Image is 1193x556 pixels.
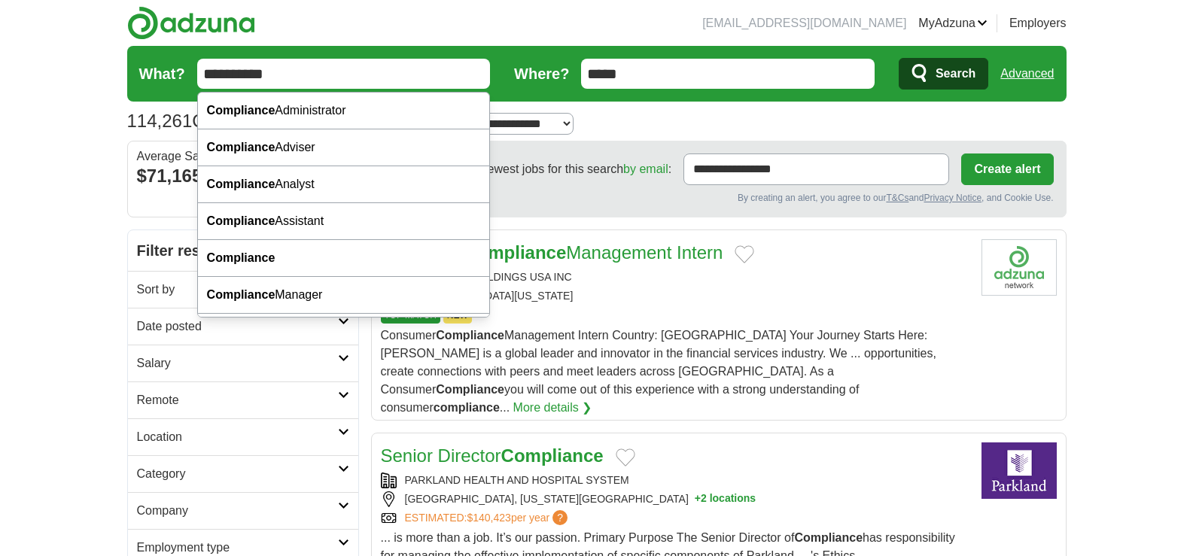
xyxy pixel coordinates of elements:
a: ConsumerComplianceManagement Intern [381,242,723,263]
img: Adzuna logo [127,6,255,40]
a: Privacy Notice [924,193,981,203]
h2: Remote [137,391,338,409]
a: Employers [1009,14,1067,32]
div: Assistant [198,203,490,240]
h2: Location [137,428,338,446]
button: Add to favorite jobs [735,245,754,263]
a: MyAdzuna [918,14,988,32]
div: Officer [198,314,490,351]
strong: Compliance [207,251,275,264]
img: Parkland Health & Hospital System logo [981,442,1057,499]
strong: Compliance [794,531,863,544]
div: [GEOGRAPHIC_DATA], [US_STATE][GEOGRAPHIC_DATA] [381,491,969,507]
span: Receive the newest jobs for this search : [414,160,671,178]
span: ? [552,510,568,525]
strong: Compliance [207,141,275,153]
h2: Category [137,465,338,483]
label: Where? [514,62,569,85]
strong: compliance [434,401,500,414]
a: Salary [128,345,358,381]
strong: Compliance [207,288,275,301]
span: 114,261 [127,108,193,135]
a: Remote [128,381,358,418]
strong: Compliance [501,445,604,466]
a: Location [128,418,358,455]
a: More details ❯ [513,399,592,417]
div: [GEOGRAPHIC_DATA][US_STATE] [381,288,969,304]
button: Search [899,58,988,90]
a: by email [623,163,668,175]
h2: Salary [137,354,338,372]
a: Senior DirectorCompliance [381,445,604,466]
a: ESTIMATED:$140,423per year? [405,510,571,526]
div: Manager [198,277,490,314]
button: Add to favorite jobs [616,448,635,466]
span: $140,423 [467,512,510,524]
button: Create alert [961,153,1053,185]
div: Administrator [198,93,490,129]
strong: Compliance [436,383,504,396]
a: Advanced [1000,59,1054,89]
div: SANTANDER HOLDINGS USA INC [381,269,969,285]
strong: Compliance [207,104,275,117]
span: + [695,491,701,507]
strong: Compliance [436,329,504,342]
h2: Sort by [137,281,338,299]
h2: Date posted [137,317,338,336]
h1: Compliance Jobs in [US_STATE] [127,111,456,131]
span: Consumer Management Intern Country: [GEOGRAPHIC_DATA] Your Journey Starts Here: [PERSON_NAME] is ... [381,329,936,414]
img: Company logo [981,239,1057,296]
div: $71,165 [137,163,349,190]
span: Search [936,59,975,89]
a: T&Cs [886,193,908,203]
div: By creating an alert, you agree to our and , and Cookie Use. [384,191,1054,205]
strong: Compliance [207,214,275,227]
div: Analyst [198,166,490,203]
div: Average Salary [137,150,349,163]
a: Date posted [128,308,358,345]
li: [EMAIL_ADDRESS][DOMAIN_NAME] [702,14,906,32]
button: +2 locations [695,491,756,507]
a: Category [128,455,358,492]
strong: Compliance [464,242,566,263]
label: What? [139,62,185,85]
h2: Filter results [128,230,358,271]
strong: Compliance [207,178,275,190]
h2: Company [137,502,338,520]
a: PARKLAND HEALTH AND HOSPITAL SYSTEM [405,474,629,486]
div: Adviser [198,129,490,166]
a: Sort by [128,271,358,308]
a: Company [128,492,358,529]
